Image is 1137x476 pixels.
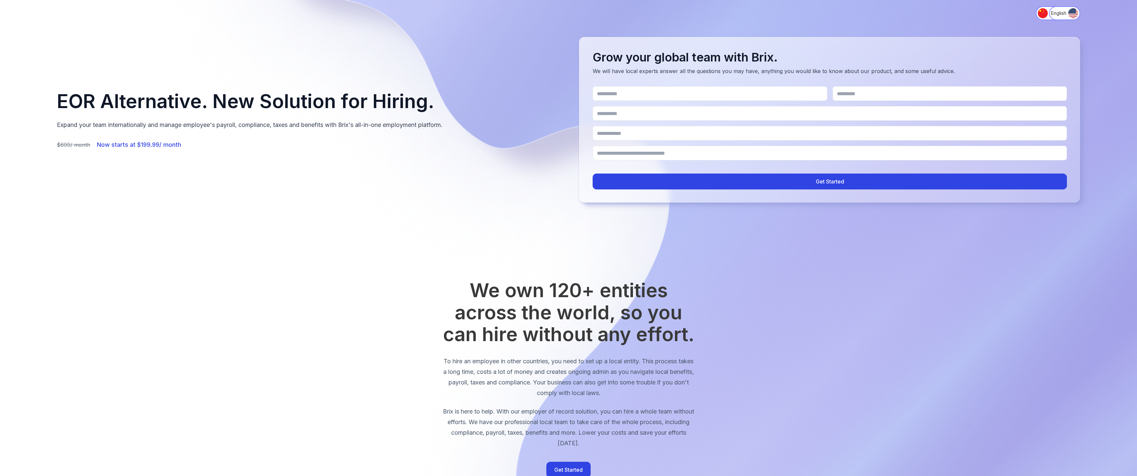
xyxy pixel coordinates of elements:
input: Last Name [833,86,1067,101]
span: English [1051,10,1066,17]
p: To hire an employee in other countries, you need to set up a local entity. This process takes a l... [442,356,695,398]
span: $699/ month [57,141,90,149]
p: We will have local experts answer all the questions you may have, anything you would like to know... [593,66,1067,76]
img: English [1068,8,1078,18]
span: Now starts at $199.99/ month [97,141,181,149]
img: 简体中文 [1038,8,1048,18]
div: Lead capture form [579,37,1080,203]
h1: EOR Alternative. New Solution for Hiring. [57,91,558,112]
button: Switch to English [1049,6,1080,20]
h2: We own 120+ entities across the world, so you can hire without any effort. [442,279,695,345]
input: Company name [593,126,1067,140]
button: Get Started [593,174,1067,189]
input: Where is the business established? [593,146,1067,160]
button: Switch to 简体中文 [1036,6,1070,20]
input: First Name [593,86,827,101]
p: Brix is here to help. With our employer of record solution, you can hire a whole team without eff... [442,406,695,449]
img: Brix Logo [57,10,73,17]
p: Expand your team internationally and manage employee's payroll, compliance, taxes and benefits wi... [57,120,558,130]
h2: Grow your global team with Brix. [593,51,1067,64]
input: Work email [593,106,1067,121]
